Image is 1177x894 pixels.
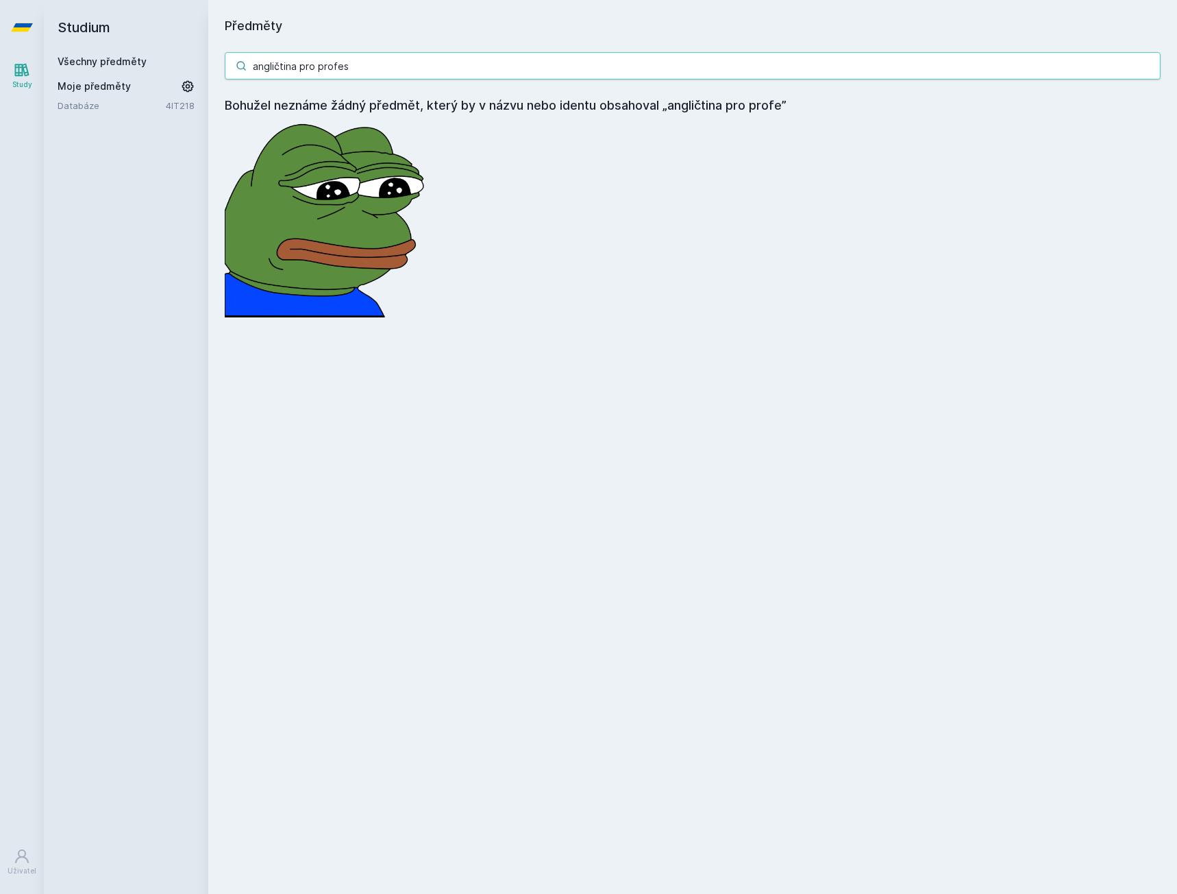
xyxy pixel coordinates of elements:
a: Uživatel [3,841,41,883]
span: Moje předměty [58,80,131,93]
a: 4IT218 [166,100,195,111]
div: Uživatel [8,866,36,876]
a: Všechny předměty [58,56,147,67]
a: Databáze [58,99,166,112]
input: Název nebo ident předmětu… [225,52,1161,80]
h4: Bohužel neznáme žádný předmět, který by v názvu nebo identu obsahoval „angličtina pro profe” [225,96,1161,115]
img: error_picture.png [225,115,430,317]
h1: Předměty [225,16,1161,36]
div: Study [12,80,32,90]
a: Study [3,55,41,97]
